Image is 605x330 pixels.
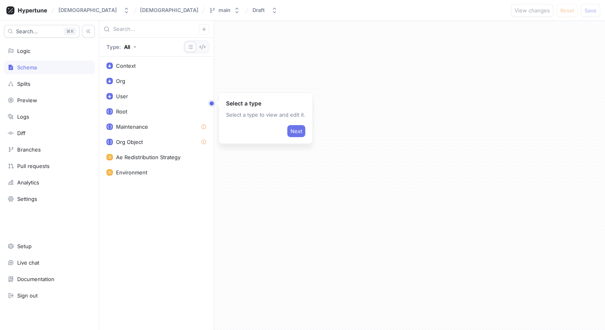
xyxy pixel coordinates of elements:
[557,4,578,17] button: Reset
[515,8,550,13] span: View changes
[55,4,133,17] button: [DEMOGRAPHIC_DATA]
[206,4,243,17] button: main
[17,97,37,103] div: Preview
[17,81,30,87] div: Splits
[17,196,37,202] div: Settings
[249,4,281,17] button: Draft
[581,4,600,17] button: Save
[218,7,230,14] div: main
[252,7,265,14] div: Draft
[511,4,553,17] button: View changes
[17,243,32,249] div: Setup
[116,169,147,176] div: Environment
[17,64,37,71] div: Schema
[17,259,39,266] div: Live chat
[4,272,95,286] a: Documentation
[116,63,136,69] div: Context
[17,113,29,120] div: Logs
[17,163,50,169] div: Pull requests
[17,292,38,299] div: Sign out
[64,27,76,35] div: K
[560,8,574,13] span: Reset
[140,7,198,13] span: [DEMOGRAPHIC_DATA]
[17,179,39,186] div: Analytics
[17,146,41,153] div: Branches
[116,154,180,160] div: Ae Redistribution Strategy
[124,45,130,50] div: All
[104,40,139,53] button: Type: All
[116,108,127,115] div: Root
[116,78,125,84] div: Org
[116,93,128,99] div: User
[58,7,117,14] div: [DEMOGRAPHIC_DATA]
[16,29,38,34] span: Search...
[17,276,54,282] div: Documentation
[4,25,80,38] button: Search...K
[116,139,143,145] div: Org Object
[116,123,148,130] div: Maintenance
[17,48,30,54] div: Logic
[585,8,597,13] span: Save
[17,130,26,136] div: Diff
[113,25,199,33] input: Search...
[106,45,121,50] p: Type:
